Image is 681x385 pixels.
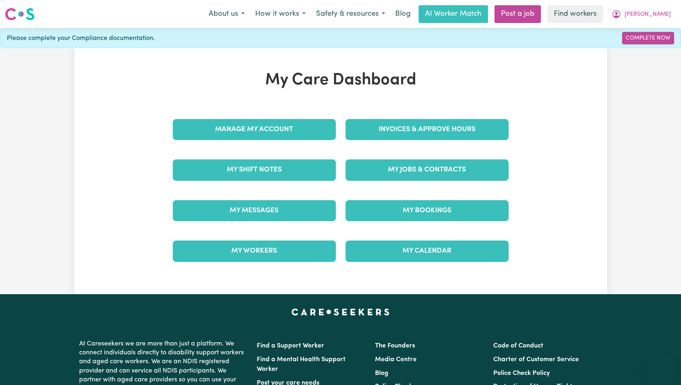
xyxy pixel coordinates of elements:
span: Please complete your Compliance documentation. [7,33,155,43]
a: Find workers [547,5,603,23]
a: My Workers [173,241,336,262]
a: My Bookings [346,200,509,221]
a: Careseekers home page [291,309,390,315]
a: My Jobs & Contracts [346,159,509,180]
a: Blog [390,5,415,23]
span: [PERSON_NAME] [624,10,671,19]
a: Post a job [495,5,541,23]
button: Safety & resources [311,6,390,23]
a: The Founders [375,343,415,349]
a: Media Centre [375,356,417,363]
a: Find a Mental Health Support Worker [257,356,346,372]
a: Blog [375,370,388,377]
button: My Account [606,6,676,23]
a: My Messages [173,200,336,221]
a: Police Check Policy [493,370,550,377]
a: Charter of Customer Service [493,356,579,363]
a: My Shift Notes [173,159,336,180]
a: My Calendar [346,241,509,262]
a: Careseekers logo [5,5,35,23]
a: Manage My Account [173,119,336,140]
a: Invoices & Approve Hours [346,119,509,140]
a: Find a Support Worker [257,343,324,349]
a: Complete Now [622,32,674,44]
a: AI Worker Match [419,5,488,23]
h1: My Care Dashboard [168,71,513,90]
iframe: Button to launch messaging window [649,353,675,379]
img: Careseekers logo [5,7,35,21]
button: How it works [250,6,311,23]
button: About us [203,6,250,23]
a: Code of Conduct [493,343,543,349]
